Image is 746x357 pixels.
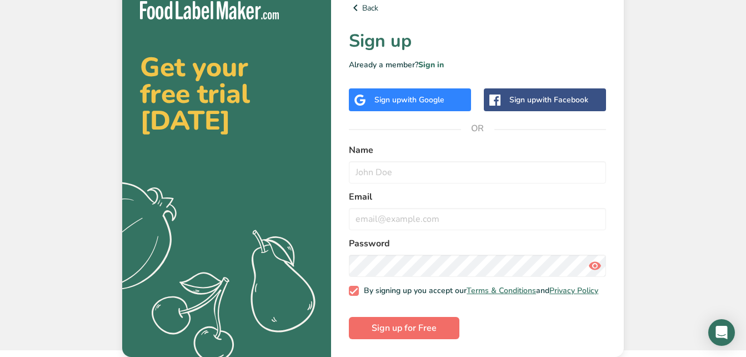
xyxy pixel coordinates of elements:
input: email@example.com [349,208,606,230]
p: Already a member? [349,59,606,71]
button: Sign up for Free [349,317,459,339]
span: with Google [401,95,444,105]
span: By signing up you accept our and [359,286,599,296]
label: Password [349,237,606,250]
label: Email [349,190,606,204]
h2: Get your free trial [DATE] [140,54,313,134]
label: Name [349,143,606,157]
span: with Facebook [536,95,588,105]
span: OR [461,112,494,145]
div: Sign up [509,94,588,106]
a: Terms & Conditions [467,285,536,296]
a: Back [349,1,606,14]
span: Sign up for Free [372,321,437,335]
a: Privacy Policy [549,285,598,296]
a: Sign in [418,59,444,70]
div: Sign up [374,94,444,106]
img: Food Label Maker [140,1,279,19]
h1: Sign up [349,28,606,54]
input: John Doe [349,161,606,184]
div: Open Intercom Messenger [708,319,735,346]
